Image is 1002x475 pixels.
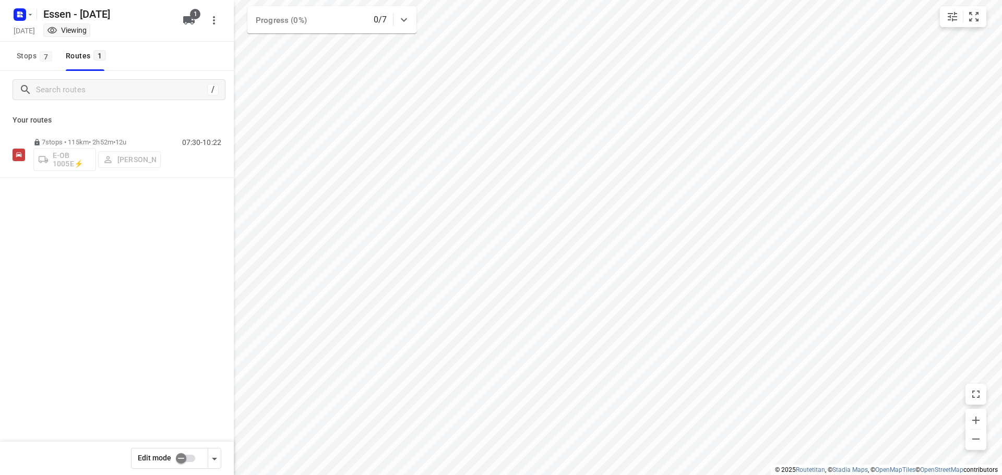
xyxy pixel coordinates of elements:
div: small contained button group [940,6,986,27]
span: 7 [40,51,52,62]
span: 1 [93,50,106,60]
p: 0/7 [374,14,387,26]
a: OpenMapTiles [875,466,915,473]
span: 12u [115,138,126,146]
div: / [207,84,219,95]
span: Progress (0%) [256,16,307,25]
button: 1 [178,10,199,31]
input: Search routes [36,82,207,98]
a: OpenStreetMap [920,466,963,473]
p: 7 stops • 115km • 2h52m [33,138,161,146]
li: © 2025 , © , © © contributors [775,466,998,473]
button: Fit zoom [963,6,984,27]
div: Driver app settings [208,452,221,465]
button: More [204,10,224,31]
div: Progress (0%)0/7 [247,6,416,33]
a: Routetitan [796,466,825,473]
span: Edit mode [138,454,171,462]
p: 07:30-10:22 [182,138,221,147]
p: Your routes [13,115,221,126]
a: Stadia Maps [832,466,868,473]
span: • [113,138,115,146]
span: Stops [17,50,55,63]
div: Routes [66,50,109,63]
span: 1 [190,9,200,19]
button: Map settings [942,6,963,27]
div: You are currently in view mode. To make any changes, go to edit project. [47,25,87,35]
